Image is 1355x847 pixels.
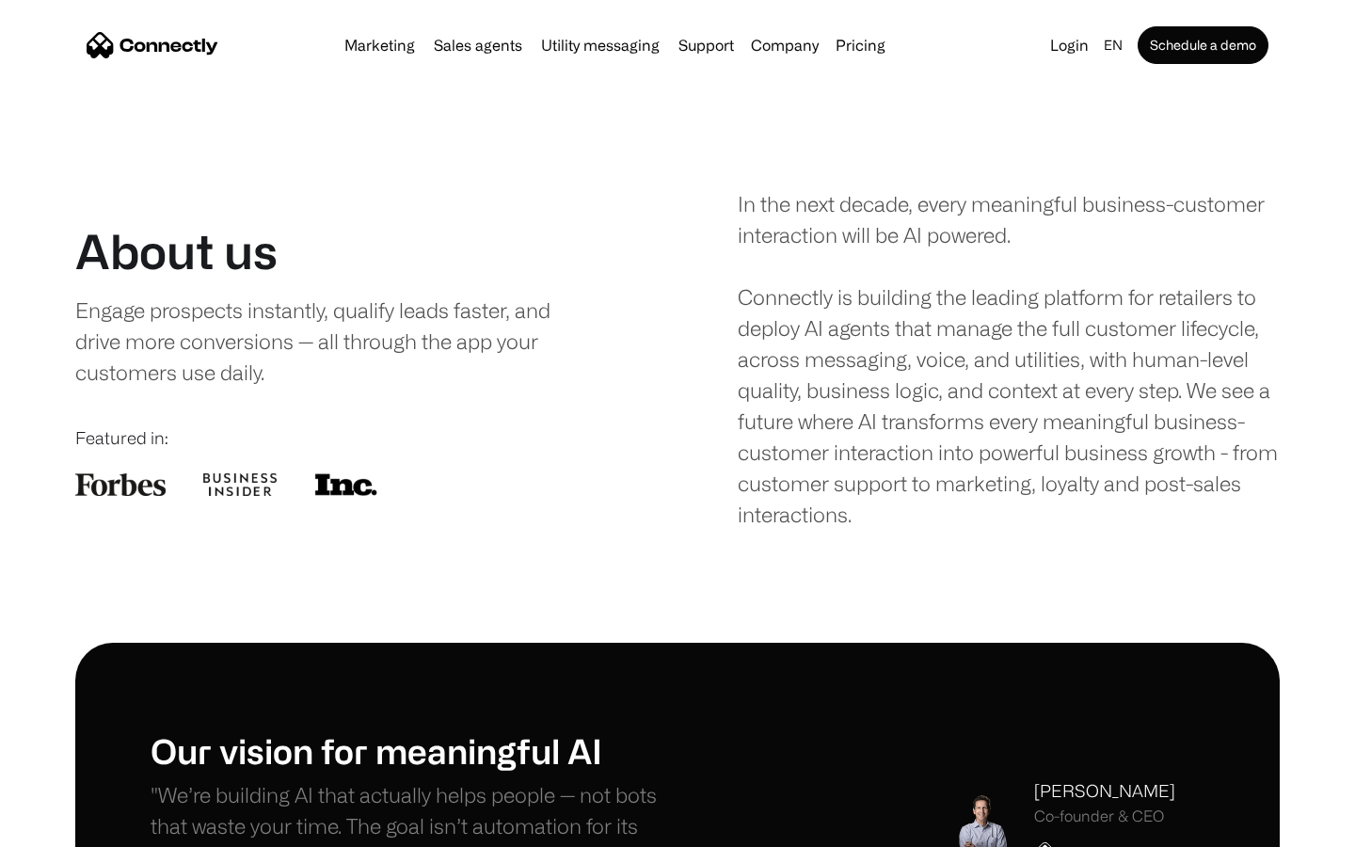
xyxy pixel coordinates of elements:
a: Login [1043,32,1096,58]
ul: Language list [38,814,113,840]
a: Sales agents [426,38,530,53]
a: Support [671,38,741,53]
aside: Language selected: English [19,812,113,840]
a: Pricing [828,38,893,53]
a: Marketing [337,38,422,53]
a: Schedule a demo [1138,26,1268,64]
div: en [1104,32,1123,58]
h1: About us [75,223,278,280]
div: Engage prospects instantly, qualify leads faster, and drive more conversions — all through the ap... [75,295,590,388]
h1: Our vision for meaningful AI [151,730,677,771]
div: Company [751,32,819,58]
div: Featured in: [75,425,617,451]
a: Utility messaging [534,38,667,53]
div: In the next decade, every meaningful business-customer interaction will be AI powered. Connectly ... [738,188,1280,530]
div: Co-founder & CEO [1034,807,1175,825]
div: [PERSON_NAME] [1034,778,1175,804]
